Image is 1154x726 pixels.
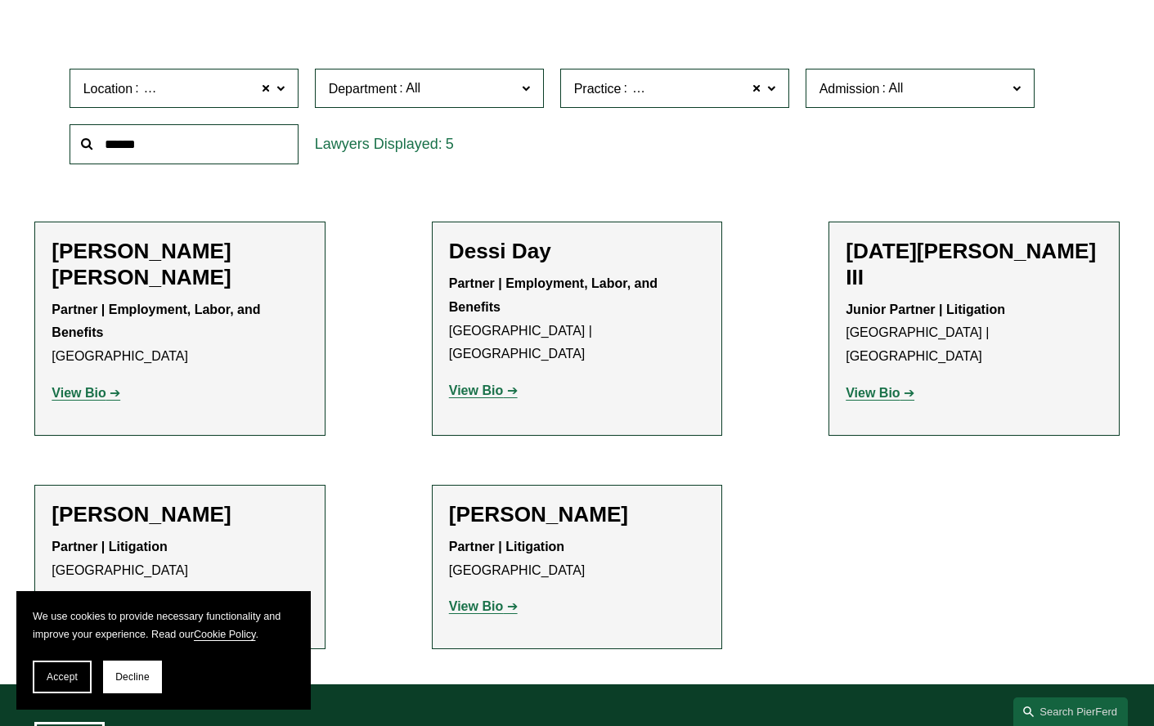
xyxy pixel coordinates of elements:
[449,272,705,366] p: [GEOGRAPHIC_DATA] | [GEOGRAPHIC_DATA]
[329,81,397,95] span: Department
[846,386,914,400] a: View Bio
[1013,697,1128,726] a: Search this site
[449,540,564,553] strong: Partner | Litigation
[47,671,78,683] span: Accept
[846,386,900,400] strong: View Bio
[103,661,162,693] button: Decline
[449,276,662,314] strong: Partner | Employment, Labor, and Benefits
[16,591,311,710] section: Cookie banner
[52,502,308,528] h2: [PERSON_NAME]
[819,81,880,95] span: Admission
[83,81,133,95] span: Location
[52,540,167,553] strong: Partner | Litigation
[449,239,705,265] h2: Dessi Day
[449,536,705,583] p: [GEOGRAPHIC_DATA]
[141,78,278,99] span: [GEOGRAPHIC_DATA]
[846,302,1005,316] strong: Junior Partner | Litigation
[52,386,106,400] strong: View Bio
[449,383,518,397] a: View Bio
[52,239,308,290] h2: [PERSON_NAME] [PERSON_NAME]
[574,81,622,95] span: Practice
[446,136,454,152] span: 5
[33,607,294,644] p: We use cookies to provide necessary functionality and improve your experience. Read our .
[33,661,92,693] button: Accept
[52,298,308,369] p: [GEOGRAPHIC_DATA]
[449,599,503,613] strong: View Bio
[846,239,1102,290] h2: [DATE][PERSON_NAME] III
[52,386,120,400] a: View Bio
[194,629,255,640] a: Cookie Policy
[115,671,150,683] span: Decline
[846,298,1102,369] p: [GEOGRAPHIC_DATA] | [GEOGRAPHIC_DATA]
[52,536,308,583] p: [GEOGRAPHIC_DATA]
[630,78,765,99] span: Employment and Labor
[449,383,503,397] strong: View Bio
[449,599,518,613] a: View Bio
[449,502,705,528] h2: [PERSON_NAME]
[52,302,264,340] strong: Partner | Employment, Labor, and Benefits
